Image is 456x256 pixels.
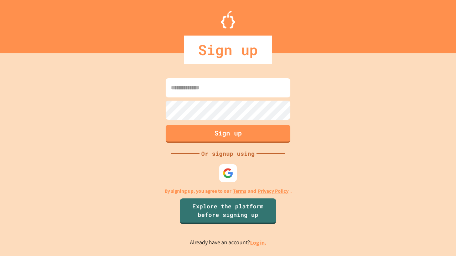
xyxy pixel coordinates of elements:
[165,187,292,195] p: By signing up, you agree to our and .
[184,36,272,64] div: Sign up
[221,11,235,28] img: Logo.svg
[199,149,256,158] div: Or signup using
[190,238,266,247] p: Already have an account?
[233,187,246,195] a: Terms
[250,239,266,246] a: Log in.
[166,125,290,143] button: Sign up
[180,198,276,224] a: Explore the platform before signing up
[223,168,233,178] img: google-icon.svg
[258,187,289,195] a: Privacy Policy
